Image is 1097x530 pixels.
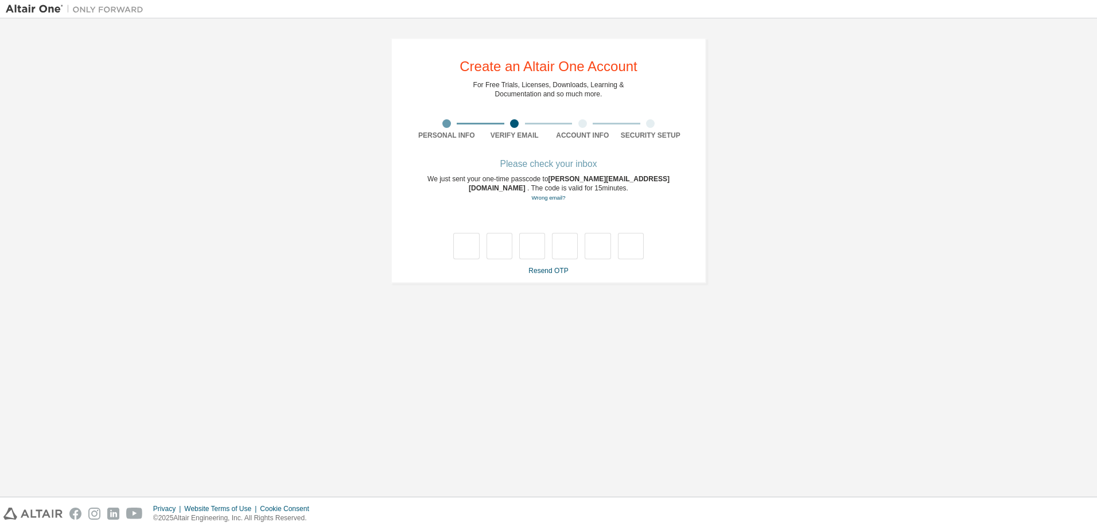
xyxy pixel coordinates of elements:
img: instagram.svg [88,508,100,520]
a: Go back to the registration form [531,194,565,201]
div: Website Terms of Use [184,504,260,513]
div: Privacy [153,504,184,513]
div: Cookie Consent [260,504,316,513]
div: Please check your inbox [413,161,684,167]
img: linkedin.svg [107,508,119,520]
img: youtube.svg [126,508,143,520]
div: Security Setup [617,131,685,140]
div: Personal Info [413,131,481,140]
img: facebook.svg [69,508,81,520]
div: Create an Altair One Account [460,60,637,73]
img: altair_logo.svg [3,508,63,520]
span: [PERSON_NAME][EMAIL_ADDRESS][DOMAIN_NAME] [469,175,670,192]
div: We just sent your one-time passcode to . The code is valid for 15 minutes. [413,174,684,202]
img: Altair One [6,3,149,15]
div: For Free Trials, Licenses, Downloads, Learning & Documentation and so much more. [473,80,624,99]
p: © 2025 Altair Engineering, Inc. All Rights Reserved. [153,513,316,523]
div: Verify Email [481,131,549,140]
div: Account Info [548,131,617,140]
a: Resend OTP [528,267,568,275]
